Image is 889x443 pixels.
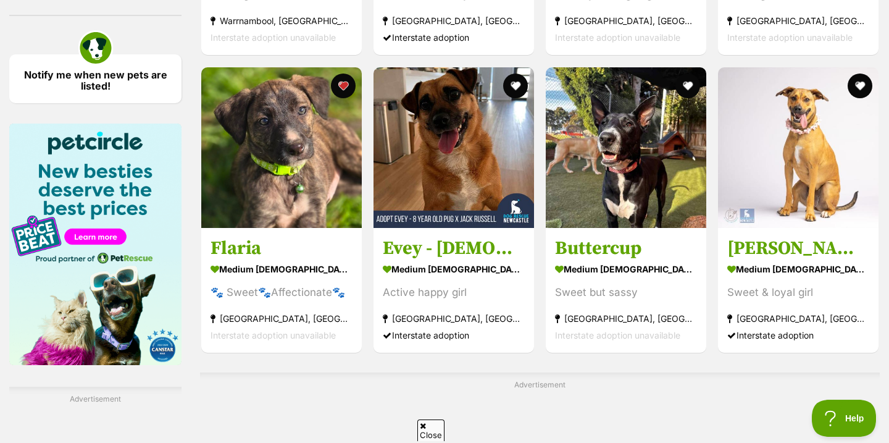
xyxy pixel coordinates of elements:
[727,260,869,278] strong: medium [DEMOGRAPHIC_DATA] Dog
[374,227,534,353] a: Evey - [DEMOGRAPHIC_DATA] Pug x [PERSON_NAME] medium [DEMOGRAPHIC_DATA] Dog Active happy girl [GE...
[383,13,525,30] strong: [GEOGRAPHIC_DATA], [GEOGRAPHIC_DATA]
[383,260,525,278] strong: medium [DEMOGRAPHIC_DATA] Dog
[211,310,353,327] strong: [GEOGRAPHIC_DATA], [GEOGRAPHIC_DATA]
[675,74,700,98] button: favourite
[383,284,525,301] div: Active happy girl
[727,284,869,301] div: Sweet & loyal girl
[555,237,697,260] h3: Buttercup
[211,13,353,30] strong: Warrnambool, [GEOGRAPHIC_DATA]
[383,237,525,260] h3: Evey - [DEMOGRAPHIC_DATA] Pug x [PERSON_NAME]
[201,227,362,353] a: Flaria medium [DEMOGRAPHIC_DATA] Dog 🐾 Sweet🐾Affectionate🐾 [GEOGRAPHIC_DATA], [GEOGRAPHIC_DATA] I...
[383,327,525,344] div: Interstate adoption
[727,33,853,43] span: Interstate adoption unavailable
[727,237,869,260] h3: [PERSON_NAME] - 1.[DEMOGRAPHIC_DATA] Mixed Breed
[211,284,353,301] div: 🐾 Sweet🐾Affectionate🐾
[374,67,534,228] img: Evey - 8 Year Old Pug x Jack Russell - Pug x Jack Russell Terrier Dog
[9,54,182,103] a: Notify me when new pets are listed!
[848,74,872,98] button: favourite
[718,227,879,353] a: [PERSON_NAME] - 1.[DEMOGRAPHIC_DATA] Mixed Breed medium [DEMOGRAPHIC_DATA] Dog Sweet & loyal girl...
[383,310,525,327] strong: [GEOGRAPHIC_DATA], [GEOGRAPHIC_DATA]
[555,260,697,278] strong: medium [DEMOGRAPHIC_DATA] Dog
[211,237,353,260] h3: Flaria
[211,260,353,278] strong: medium [DEMOGRAPHIC_DATA] Dog
[555,13,697,30] strong: [GEOGRAPHIC_DATA], [GEOGRAPHIC_DATA]
[718,67,879,228] img: Rosie - 1.5 Year Old Mixed Breed - German Shepherd Dog
[201,67,362,228] img: Flaria - Keeshond x Australian Kelpie Dog
[331,74,356,98] button: favourite
[211,33,336,43] span: Interstate adoption unavailable
[555,330,680,340] span: Interstate adoption unavailable
[727,327,869,344] div: Interstate adoption
[9,124,182,365] img: Pet Circle promo banner
[546,67,706,228] img: Buttercup - Whippet x Bull Terrier x Dalmatian Dog
[211,330,336,340] span: Interstate adoption unavailable
[546,227,706,353] a: Buttercup medium [DEMOGRAPHIC_DATA] Dog Sweet but sassy [GEOGRAPHIC_DATA], [GEOGRAPHIC_DATA] Inte...
[417,420,444,441] span: Close
[812,400,877,437] iframe: Help Scout Beacon - Open
[555,310,697,327] strong: [GEOGRAPHIC_DATA], [GEOGRAPHIC_DATA]
[383,30,525,46] div: Interstate adoption
[555,284,697,301] div: Sweet but sassy
[503,74,528,98] button: favourite
[727,13,869,30] strong: [GEOGRAPHIC_DATA], [GEOGRAPHIC_DATA]
[727,310,869,327] strong: [GEOGRAPHIC_DATA], [GEOGRAPHIC_DATA]
[555,33,680,43] span: Interstate adoption unavailable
